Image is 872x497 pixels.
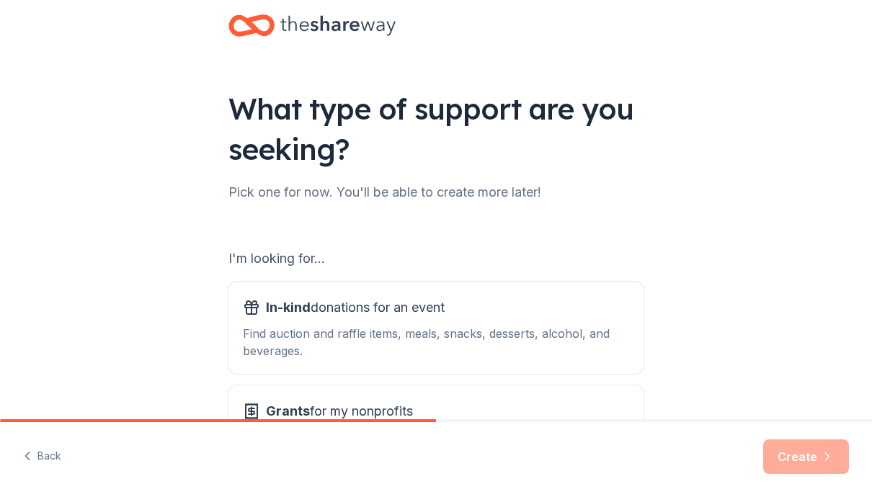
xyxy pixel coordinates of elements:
[228,89,644,169] div: What type of support are you seeking?
[266,403,310,418] span: Grants
[266,300,311,315] span: In-kind
[23,442,61,472] button: Back
[228,282,644,374] button: In-kinddonations for an eventFind auction and raffle items, meals, snacks, desserts, alcohol, and...
[243,325,629,359] div: Find auction and raffle items, meals, snacks, desserts, alcohol, and beverages.
[228,181,644,204] div: Pick one for now. You'll be able to create more later!
[228,247,644,270] div: I'm looking for...
[266,296,445,319] span: donations for an event
[228,385,644,478] button: Grantsfor my nonprofitsFind grants for projects & programming, general operations, capital, schol...
[266,400,413,423] span: for my nonprofits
